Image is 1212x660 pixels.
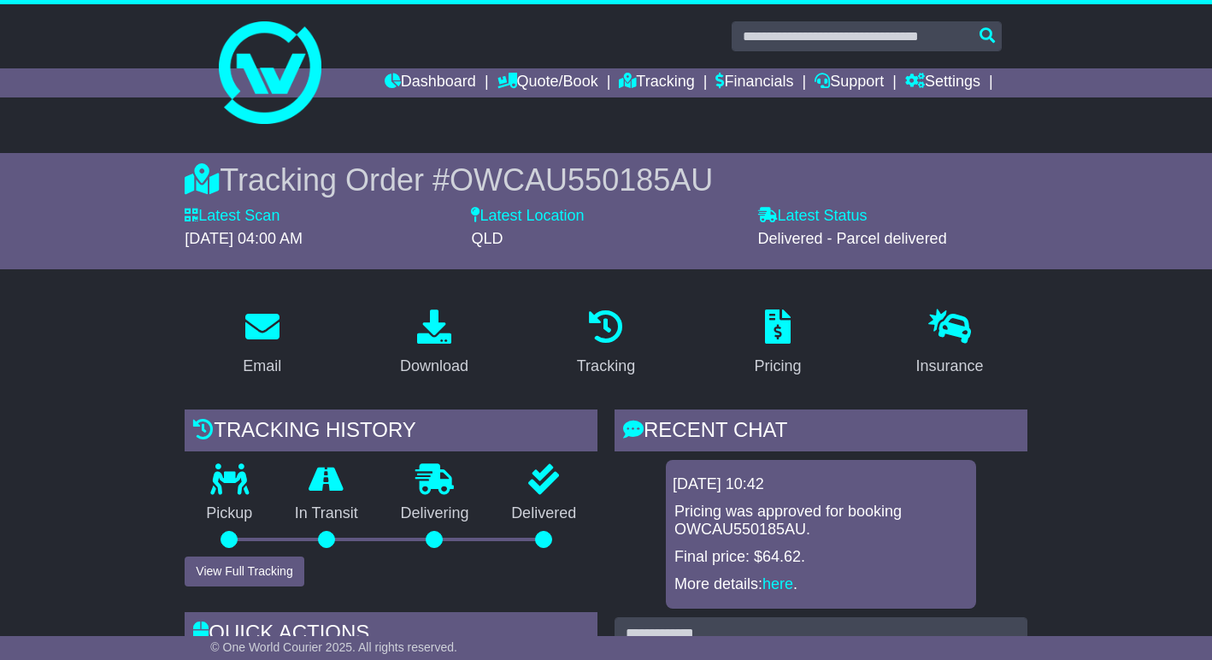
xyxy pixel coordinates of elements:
a: Tracking [566,303,646,384]
span: OWCAU550185AU [450,162,713,197]
button: View Full Tracking [185,557,303,586]
span: [DATE] 04:00 AM [185,230,303,247]
div: Tracking history [185,410,597,456]
a: Tracking [619,68,694,97]
a: Settings [905,68,980,97]
div: Tracking [577,355,635,378]
p: Delivered [490,504,597,523]
p: Pricing was approved for booking OWCAU550185AU. [674,503,968,539]
div: Email [243,355,281,378]
div: Tracking Order # [185,162,1027,198]
div: RECENT CHAT [615,410,1027,456]
a: Support [815,68,884,97]
label: Latest Scan [185,207,279,226]
span: © One World Courier 2025. All rights reserved. [210,640,457,654]
a: Dashboard [385,68,476,97]
div: Pricing [755,355,802,378]
div: [DATE] 10:42 [673,475,969,494]
a: Download [389,303,480,384]
a: Quote/Book [497,68,598,97]
a: Insurance [905,303,995,384]
p: Pickup [185,504,274,523]
span: Delivered - Parcel delivered [758,230,947,247]
div: Insurance [916,355,984,378]
label: Latest Status [758,207,868,226]
a: Pricing [744,303,813,384]
p: In Transit [274,504,379,523]
span: QLD [471,230,503,247]
label: Latest Location [471,207,584,226]
p: Delivering [379,504,491,523]
a: Email [232,303,292,384]
p: Final price: $64.62. [674,548,968,567]
a: Financials [715,68,793,97]
div: Quick Actions [185,612,597,658]
a: here [762,575,793,592]
p: More details: . [674,575,968,594]
div: Download [400,355,468,378]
